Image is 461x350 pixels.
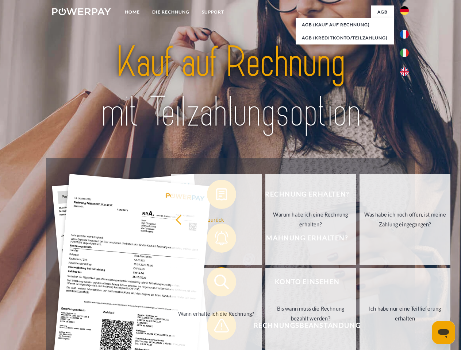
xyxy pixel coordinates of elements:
[52,8,111,15] img: logo-powerpay-white.svg
[400,6,409,15] img: de
[400,30,409,39] img: fr
[364,304,446,323] div: Ich habe nur eine Teillieferung erhalten
[400,67,409,76] img: en
[270,304,352,323] div: Bis wann muss die Rechnung bezahlt werden?
[146,5,196,19] a: DIE RECHNUNG
[364,210,446,229] div: Was habe ich noch offen, ist meine Zahlung eingegangen?
[270,210,352,229] div: Warum habe ich eine Rechnung erhalten?
[175,308,257,318] div: Wann erhalte ich die Rechnung?
[432,321,455,344] iframe: Schaltfläche zum Öffnen des Messaging-Fensters
[119,5,146,19] a: Home
[196,5,230,19] a: SUPPORT
[400,48,409,57] img: it
[371,5,394,19] a: agb
[296,18,394,31] a: AGB (Kauf auf Rechnung)
[175,214,257,224] div: zurück
[360,174,450,265] a: Was habe ich noch offen, ist meine Zahlung eingegangen?
[296,31,394,44] a: AGB (Kreditkonto/Teilzahlung)
[70,35,391,140] img: title-powerpay_de.svg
